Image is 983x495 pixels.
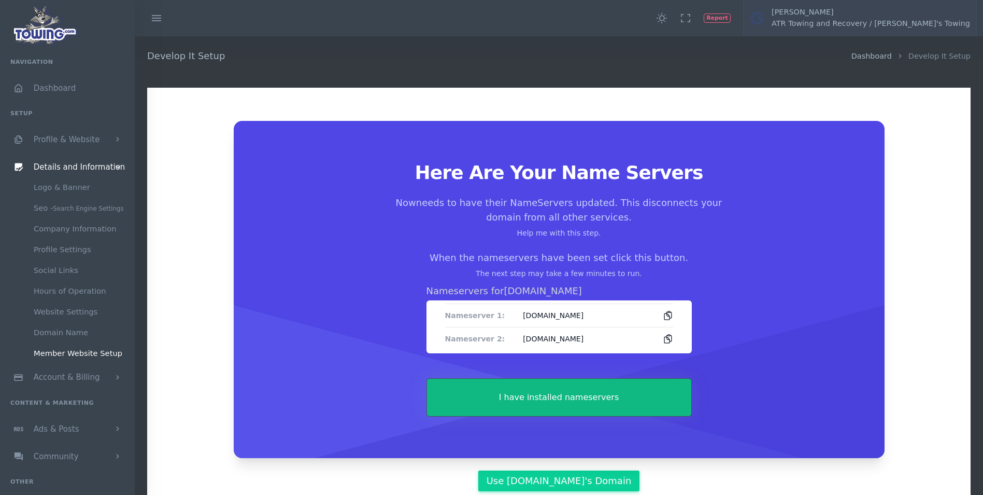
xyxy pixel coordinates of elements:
[772,8,970,17] h5: [PERSON_NAME]
[385,268,733,279] p: The next step may take a few minutes to run.
[523,334,654,344] span: [DOMAIN_NAME]
[26,301,135,322] a: Website Settings
[34,162,125,172] span: Details and Information
[34,84,76,93] span: Dashboard
[523,310,654,321] span: [DOMAIN_NAME]
[26,260,135,281] a: Social Links
[34,452,79,461] span: Community
[750,10,766,26] img: user-image
[53,205,123,212] small: Search Engine Settings
[772,20,970,28] h6: ATR Towing and Recovery / [PERSON_NAME]'s Towing
[26,343,135,364] a: Member Website Setup
[34,135,100,144] span: Profile & Website
[34,424,79,434] span: Ads & Posts
[385,251,733,265] p: When the nameservers have been set click this button.
[147,36,851,75] h4: Develop It Setup
[504,285,581,296] span: [DOMAIN_NAME]
[26,177,135,198] a: Logo & Banner
[426,285,692,297] h3: Nameservers for
[517,229,601,237] a: Help me with this step.
[259,162,860,183] h2: Here Are Your Name Servers
[478,471,639,491] a: Use [DOMAIN_NAME]'s Domain
[892,51,971,62] li: Develop It Setup
[385,196,733,225] p: Now needs to have their NameServers updated. This disconnects your domain from all other services.
[26,239,135,260] a: Profile Settings
[26,281,135,301] a: Hours of Operation
[26,198,135,218] a: Seo -Search Engine Settings
[704,13,731,23] button: Report
[10,3,80,47] img: logo
[851,52,892,60] a: Dashboard
[34,373,100,382] span: Account & Billing
[426,378,692,417] button: I have installed nameservers
[26,322,135,343] a: Domain Name
[26,218,135,239] a: Company Information
[445,310,517,321] dt: Nameserver 1:
[445,334,517,344] dt: Nameserver 2:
